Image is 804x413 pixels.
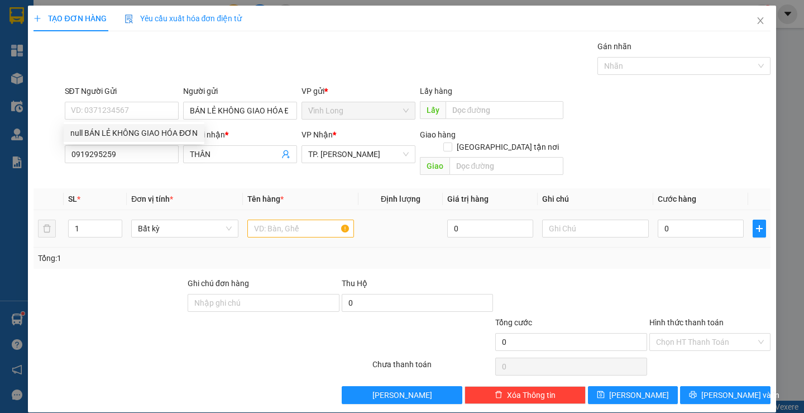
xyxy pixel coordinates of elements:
span: Lấy [420,101,446,119]
span: plus [753,224,765,233]
button: save[PERSON_NAME] [588,386,678,404]
label: Gán nhãn [597,42,631,51]
span: Cước hàng [658,194,696,203]
span: SL [68,194,77,203]
input: VD: Bàn, Ghế [247,220,354,238]
span: [GEOGRAPHIC_DATA] tận nơi [452,141,563,153]
span: Yêu cầu xuất hóa đơn điện tử [125,14,242,23]
div: Người gửi [183,85,297,97]
span: Tổng cước [495,318,532,327]
li: [PERSON_NAME] - 0931936768 [6,6,162,48]
span: [PERSON_NAME] [609,389,669,401]
span: user-add [281,150,290,159]
span: [PERSON_NAME] [372,389,432,401]
span: Bất kỳ [138,220,231,237]
span: printer [689,391,697,400]
div: SĐT Người Gửi [65,85,179,97]
button: delete [38,220,56,238]
div: null BÁN LẺ KHÔNG GIAO HÓA ĐƠN [64,124,204,142]
input: Dọc đường [449,157,563,175]
button: [PERSON_NAME] [342,386,463,404]
b: 107/1 , Đường 2/9 P1, TP Vĩnh Long [6,74,65,108]
div: Tổng: 1 [38,252,311,264]
button: plus [753,220,766,238]
span: environment [6,75,13,83]
input: 0 [447,220,533,238]
input: Ghi Chú [542,220,649,238]
button: Close [745,6,776,37]
img: logo.jpg [6,6,45,45]
label: Ghi chú đơn hàng [188,279,249,288]
span: Đơn vị tính [131,194,173,203]
div: VP gửi [301,85,415,97]
span: TP. Hồ Chí Minh [308,146,409,163]
li: VP TP. [PERSON_NAME] [77,60,149,85]
span: Thu Hộ [342,279,367,288]
span: Vĩnh Long [308,102,409,119]
span: Giao [420,157,449,175]
span: [PERSON_NAME] và In [701,389,779,401]
span: Lấy hàng [420,87,452,96]
span: VP Nhận [301,130,333,139]
div: null BÁN LẺ KHÔNG GIAO HÓA ĐƠN [70,127,198,139]
span: Giao hàng [420,130,456,139]
span: Xóa Thông tin [507,389,556,401]
li: VP Vĩnh Long [6,60,77,73]
button: printer[PERSON_NAME] và In [680,386,770,404]
span: Giá trị hàng [447,194,489,203]
input: Ghi chú đơn hàng [188,294,339,312]
button: deleteXóa Thông tin [465,386,586,404]
label: Hình thức thanh toán [649,318,724,327]
th: Ghi chú [538,188,653,210]
span: Tên hàng [247,194,284,203]
span: close [756,16,765,25]
span: delete [495,391,502,400]
span: Định lượng [381,194,420,203]
span: save [597,391,605,400]
input: Dọc đường [446,101,563,119]
img: icon [125,15,133,23]
div: Chưa thanh toán [371,358,495,378]
div: Người nhận [183,129,297,141]
span: plus [33,15,41,22]
span: TẠO ĐƠN HÀNG [33,14,106,23]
